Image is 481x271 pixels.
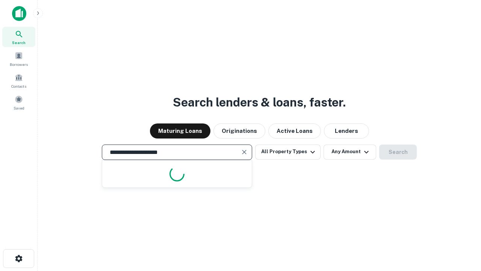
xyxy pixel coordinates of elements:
[2,27,35,47] a: Search
[14,105,24,111] span: Saved
[10,61,28,67] span: Borrowers
[2,92,35,113] a: Saved
[255,145,321,160] button: All Property Types
[324,145,376,160] button: Any Amount
[2,49,35,69] a: Borrowers
[11,83,26,89] span: Contacts
[239,147,250,157] button: Clear
[150,123,210,139] button: Maturing Loans
[213,123,265,139] button: Originations
[443,211,481,247] iframe: Chat Widget
[12,40,26,46] span: Search
[324,123,369,139] button: Lenders
[173,93,346,111] h3: Search lenders & loans, faster.
[2,70,35,91] a: Contacts
[12,6,26,21] img: capitalize-icon.png
[268,123,321,139] button: Active Loans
